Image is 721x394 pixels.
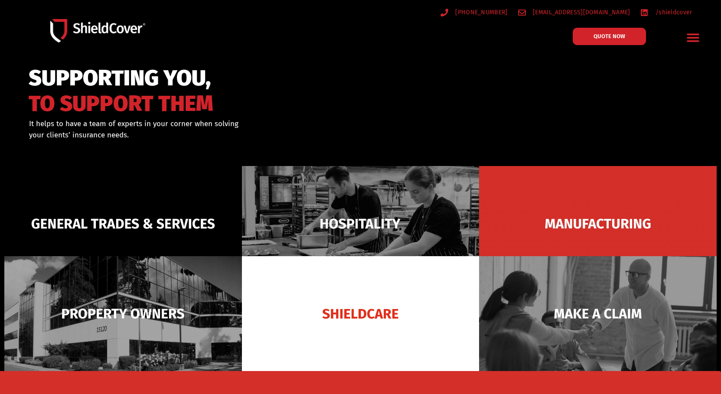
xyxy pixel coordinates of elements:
a: QUOTE NOW [573,28,646,45]
span: [EMAIL_ADDRESS][DOMAIN_NAME] [531,7,630,18]
img: Shield-Cover-Underwriting-Australia-logo-full [50,19,145,42]
span: [PHONE_NUMBER] [453,7,507,18]
a: [EMAIL_ADDRESS][DOMAIN_NAME] [518,7,630,18]
div: It helps to have a team of experts in your corner when solving [29,118,405,140]
div: Menu Toggle [683,27,704,48]
p: your clients’ insurance needs. [29,130,405,141]
span: /shieldcover [653,7,692,18]
a: [PHONE_NUMBER] [440,7,508,18]
a: /shieldcover [640,7,692,18]
span: SUPPORTING YOU, [29,69,213,87]
span: QUOTE NOW [594,33,625,39]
